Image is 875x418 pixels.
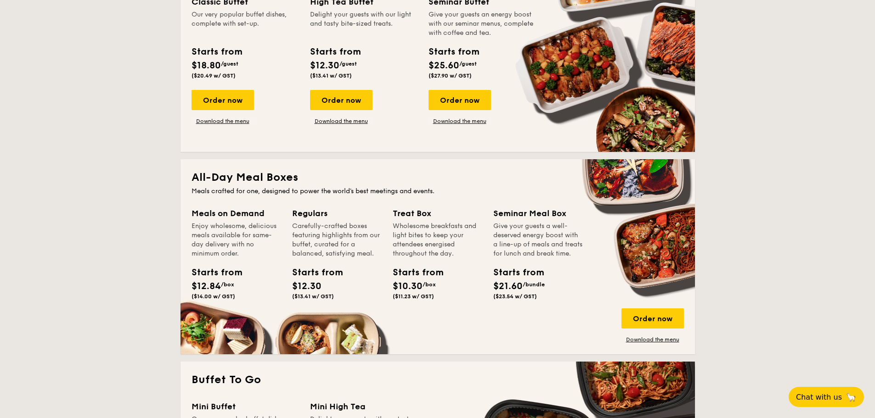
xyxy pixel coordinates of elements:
div: Regulars [292,207,382,220]
span: $21.60 [493,281,523,292]
span: Chat with us [796,393,842,401]
div: Give your guests a well-deserved energy boost with a line-up of meals and treats for lunch and br... [493,222,583,258]
div: Wholesome breakfasts and light bites to keep your attendees energised throughout the day. [393,222,482,258]
span: ($14.00 w/ GST) [192,293,235,300]
div: Carefully-crafted boxes featuring highlights from our buffet, curated for a balanced, satisfying ... [292,222,382,258]
a: Download the menu [192,117,254,125]
span: $25.60 [429,60,459,71]
span: /bundle [523,281,545,288]
div: Starts from [493,266,535,279]
div: Order now [429,90,491,110]
span: /guest [221,61,238,67]
div: Starts from [393,266,434,279]
div: Starts from [429,45,479,59]
a: Download the menu [310,117,373,125]
span: ($13.41 w/ GST) [310,72,352,79]
div: Give your guests an energy boost with our seminar menus, complete with coffee and tea. [429,10,536,38]
div: Our very popular buffet dishes, complete with set-up. [192,10,299,38]
a: Download the menu [621,336,684,343]
span: $12.30 [292,281,322,292]
button: Chat with us🦙 [789,387,864,407]
h2: All-Day Meal Boxes [192,170,684,185]
div: Delight your guests with our light and tasty bite-sized treats. [310,10,418,38]
div: Enjoy wholesome, delicious meals available for same-day delivery with no minimum order. [192,222,281,258]
div: Meals crafted for one, designed to power the world's best meetings and events. [192,187,684,196]
div: Mini High Tea [310,400,418,413]
span: ($20.49 w/ GST) [192,72,236,79]
span: 🦙 [846,392,857,402]
span: /box [423,281,436,288]
div: Starts from [292,266,333,279]
div: Meals on Demand [192,207,281,220]
div: Order now [310,90,373,110]
span: $12.30 [310,60,339,71]
h2: Buffet To Go [192,373,684,387]
a: Download the menu [429,117,491,125]
div: Seminar Meal Box [493,207,583,220]
span: $10.30 [393,281,423,292]
span: /guest [339,61,357,67]
div: Treat Box [393,207,482,220]
div: Order now [621,308,684,329]
div: Mini Buffet [192,400,299,413]
div: Starts from [310,45,360,59]
span: /box [221,281,234,288]
span: ($27.90 w/ GST) [429,72,472,79]
span: ($13.41 w/ GST) [292,293,334,300]
span: /guest [459,61,477,67]
span: ($11.23 w/ GST) [393,293,434,300]
div: Starts from [192,45,242,59]
span: $18.80 [192,60,221,71]
div: Starts from [192,266,233,279]
div: Order now [192,90,254,110]
span: ($23.54 w/ GST) [493,293,537,300]
span: $12.84 [192,281,221,292]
